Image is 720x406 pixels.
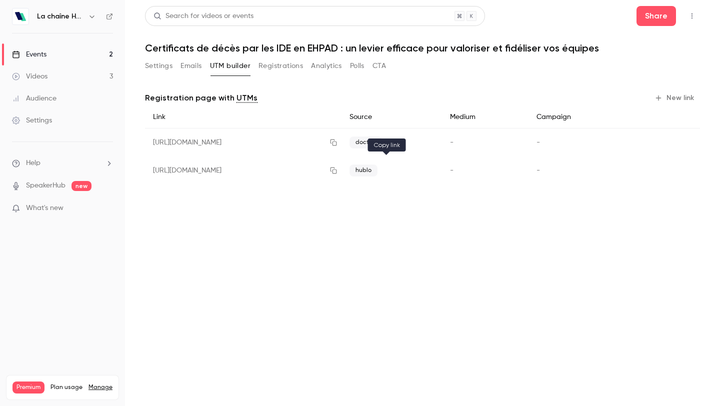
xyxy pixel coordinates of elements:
button: Registrations [258,58,303,74]
button: UTM builder [210,58,250,74]
a: Manage [88,383,112,391]
div: [URL][DOMAIN_NAME] [145,128,341,157]
div: Medium [442,106,528,128]
div: Videos [12,71,47,81]
h6: La chaîne Hublo [37,11,84,21]
span: What's new [26,203,63,213]
button: Share [636,6,676,26]
p: Registration page with [145,92,257,104]
button: Settings [145,58,172,74]
span: new [71,181,91,191]
button: CTA [372,58,386,74]
span: - [536,139,540,146]
div: [URL][DOMAIN_NAME] [145,156,341,184]
a: SpeakerHub [26,180,65,191]
button: New link [650,90,700,106]
button: Polls [350,58,364,74]
button: Emails [180,58,201,74]
img: La chaîne Hublo [12,8,28,24]
span: hublo [349,164,377,176]
span: doctrio [349,136,382,148]
div: Search for videos or events [153,11,253,21]
a: UTMs [236,92,257,104]
button: Analytics [311,58,342,74]
h1: Certificats de décès par les IDE en EHPAD : un levier efficace pour valoriser et fidéliser vos éq... [145,42,700,54]
li: help-dropdown-opener [12,158,113,168]
div: Link [145,106,341,128]
span: Premium [12,381,44,393]
span: - [450,139,453,146]
iframe: Noticeable Trigger [101,204,113,213]
span: - [536,167,540,174]
span: Help [26,158,40,168]
div: Campaign [528,106,633,128]
span: - [450,167,453,174]
span: Plan usage [50,383,82,391]
div: Settings [12,115,52,125]
div: Source [341,106,442,128]
div: Audience [12,93,56,103]
div: Events [12,49,46,59]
